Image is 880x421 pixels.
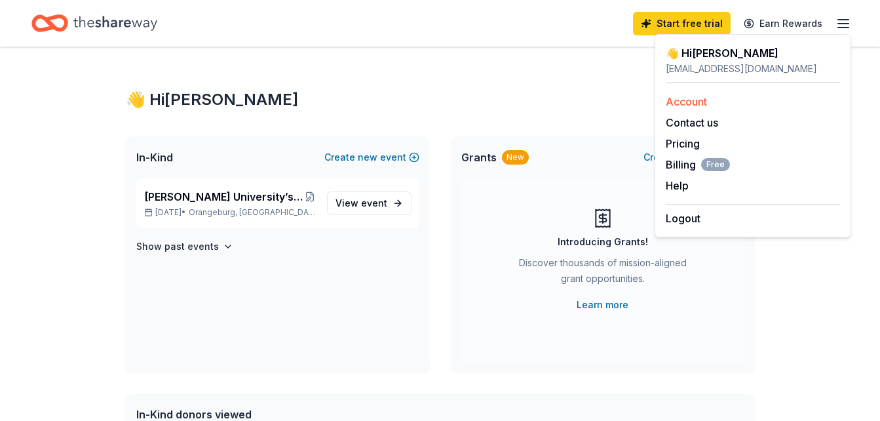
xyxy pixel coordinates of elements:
[335,195,387,211] span: View
[502,150,529,165] div: New
[666,157,730,172] span: Billing
[666,61,840,77] div: [EMAIL_ADDRESS][DOMAIN_NAME]
[136,150,173,165] span: In-Kind
[633,12,731,35] a: Start free trial
[136,239,219,254] h4: Show past events
[324,150,419,165] button: Createnewevent
[666,157,730,172] button: BillingFree
[666,115,718,130] button: Contact us
[736,12,830,35] a: Earn Rewards
[643,150,744,165] button: Createnewproject
[144,189,304,205] span: [PERSON_NAME] University’s 2025 Outstanding Leaders Under 40
[144,207,316,218] p: [DATE] •
[361,197,387,209] span: event
[136,239,233,254] button: Show past events
[358,150,377,165] span: new
[189,207,316,218] span: Orangeburg, [GEOGRAPHIC_DATA]
[666,178,689,193] button: Help
[701,158,730,171] span: Free
[577,297,628,313] a: Learn more
[666,210,700,226] button: Logout
[666,45,840,61] div: 👋 Hi [PERSON_NAME]
[666,95,707,108] a: Account
[558,234,648,250] div: Introducing Grants!
[666,137,700,150] a: Pricing
[327,191,411,215] a: View event
[126,89,755,110] div: 👋 Hi [PERSON_NAME]
[514,255,692,292] div: Discover thousands of mission-aligned grant opportunities.
[31,8,157,39] a: Home
[461,150,497,165] span: Grants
